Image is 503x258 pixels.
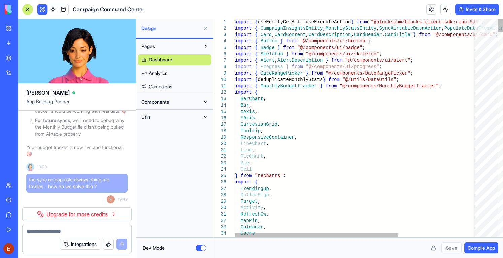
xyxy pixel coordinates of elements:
[213,128,226,134] div: 18
[213,230,226,237] div: 34
[280,38,283,44] span: }
[331,58,343,63] span: from
[60,239,100,250] button: Integrations
[241,147,252,153] span: Line
[286,38,297,44] span: from
[141,114,151,120] span: Utils
[294,135,297,140] span: ,
[258,218,260,223] span: ,
[241,160,249,166] span: Pie
[323,26,325,31] span: ,
[266,141,269,146] span: ,
[213,211,226,218] div: 31
[263,224,266,230] span: ,
[362,45,365,50] span: ;
[261,26,323,31] span: CampaignInsightsEntity
[306,70,308,76] span: }
[241,103,249,108] span: Bar
[138,81,211,92] a: Campaigns
[213,173,226,179] div: 25
[213,102,226,109] div: 14
[306,64,379,69] span: "@/components/ui/progress"
[269,186,272,191] span: ,
[213,89,226,96] div: 12
[235,90,252,95] span: import
[241,109,255,114] span: XAxis
[213,141,226,147] div: 20
[213,218,226,224] div: 32
[261,51,283,57] span: Skeleton
[286,51,289,57] span: }
[261,58,275,63] span: Alert
[263,154,266,159] span: ,
[261,45,275,50] span: Badge
[379,51,382,57] span: ;
[235,58,252,63] span: import
[235,32,252,37] span: import
[455,4,499,15] button: Invite & Share
[138,54,211,65] a: Dashboard
[328,77,340,82] span: from
[241,115,255,121] span: YAxis
[261,83,317,89] span: MonthlyBudgetTracker
[376,26,379,31] span: ,
[35,117,128,137] li: , we'll need to debug why the Monthly Budget field isn't being pulled from Airtable properly
[241,218,258,223] span: MapPin
[342,77,396,82] span: "@/utils/DataUtils"
[308,32,351,37] span: CardDescription
[149,56,172,63] span: Dashboard
[255,64,258,69] span: {
[241,231,255,236] span: Users
[35,117,70,123] strong: For future syncs
[241,141,266,146] span: LineChart
[410,70,413,76] span: ;
[141,43,155,50] span: Pages
[138,96,200,107] button: Components
[235,45,252,50] span: import
[326,26,376,31] span: MonthlyStatsEntity
[213,109,226,115] div: 15
[351,19,354,25] span: }
[283,45,295,50] span: from
[107,195,115,203] img: ACg8ocKFnJdMgNeqYT7_RCcLMN4YxrlIs1LBNMQb0qm9Kx_HdWhjfg=s96-c
[357,19,368,25] span: from
[149,70,167,77] span: Analytics
[255,70,258,76] span: {
[275,58,277,63] span: ,
[286,64,289,69] span: }
[255,90,258,95] span: {
[29,176,125,190] span: the sync an populate always doing me trobles - how do we solve this ?
[37,164,47,170] span: 19:29
[241,135,295,140] span: ResponsiveContainer
[252,147,255,153] span: ,
[235,51,252,57] span: import
[235,64,252,69] span: import
[345,58,410,63] span: "@/components/ui/alert"
[241,96,263,102] span: BarChart
[413,32,416,37] span: }
[235,77,252,82] span: import
[213,179,226,185] div: 26
[323,77,325,82] span: }
[326,58,328,63] span: }
[138,112,200,122] button: Utils
[379,26,442,31] span: SyncAirtableDataAction
[235,70,252,76] span: import
[213,153,226,160] div: 22
[351,32,354,37] span: ,
[213,25,226,32] div: 2
[354,32,382,37] span: CardHeader
[255,51,258,57] span: {
[26,163,34,171] img: Ella_00000_wcx2te.png
[5,5,46,14] img: logo
[26,144,128,157] p: Your budget tracker is now live and functional! 🎯
[241,205,263,210] span: Activity
[258,77,323,82] span: deduplicateMonthlyStats
[22,207,132,221] a: Upgrade for more credits
[141,25,200,32] span: Design
[241,192,269,198] span: DollarSign
[213,45,226,51] div: 5
[141,98,169,105] span: Components
[255,58,258,63] span: {
[433,32,495,37] span: "@/components/ui/card"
